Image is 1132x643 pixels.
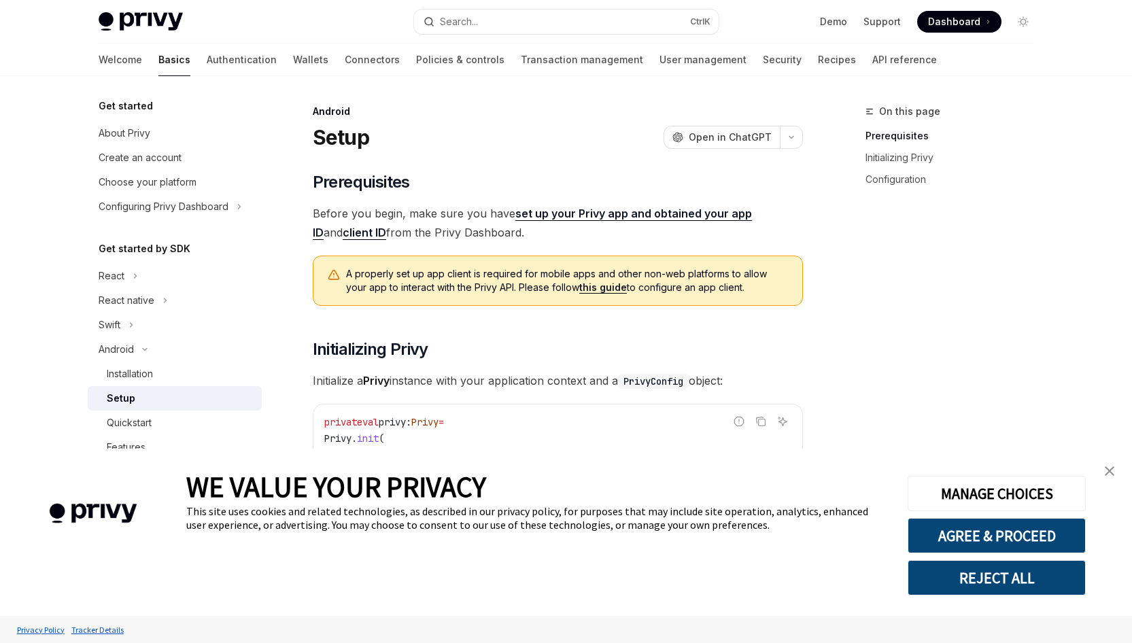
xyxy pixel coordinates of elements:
div: About Privy [99,125,150,141]
button: Toggle dark mode [1012,11,1034,33]
span: = [439,416,444,428]
span: Before you begin, make sure you have and from the Privy Dashboard. [313,204,803,242]
span: WE VALUE YOUR PRIVACY [186,469,486,504]
div: React [99,268,124,284]
a: About Privy [88,121,262,145]
span: Privy [411,416,439,428]
button: Toggle React section [88,264,262,288]
button: Open in ChatGPT [664,126,780,149]
a: Setup [88,386,262,411]
h1: Setup [313,125,369,150]
span: Prerequisites [313,171,410,193]
button: Toggle Android section [88,337,262,362]
span: init [357,432,379,445]
div: Configuring Privy Dashboard [99,198,228,215]
a: Welcome [99,44,142,76]
span: Initializing Privy [313,338,428,360]
a: client ID [343,226,386,240]
div: Quickstart [107,415,152,431]
a: Features [88,435,262,459]
button: Open search [414,10,719,34]
a: Privacy Policy [14,618,68,642]
a: Authentication [207,44,277,76]
h5: Get started by SDK [99,241,190,257]
div: Installation [107,366,153,382]
strong: Privy [363,374,390,387]
span: privy: [379,416,411,428]
div: Android [313,105,803,118]
button: Ask AI [774,413,791,430]
div: This site uses cookies and related technologies, as described in our privacy policy, for purposes... [186,504,887,532]
img: company logo [20,484,166,543]
code: PrivyConfig [618,374,689,389]
button: Toggle Configuring Privy Dashboard section [88,194,262,219]
a: Policies & controls [416,44,504,76]
a: Dashboard [917,11,1001,33]
div: Android [99,341,134,358]
button: Copy the contents from the code block [752,413,770,430]
a: Security [763,44,802,76]
img: close banner [1105,466,1114,476]
span: private [324,416,362,428]
a: Quickstart [88,411,262,435]
span: ( [379,432,384,445]
span: Open in ChatGPT [689,131,772,144]
div: Swift [99,317,120,333]
a: API reference [872,44,937,76]
a: Demo [820,15,847,29]
a: this guide [579,281,627,294]
span: On this page [879,103,940,120]
h5: Get started [99,98,153,114]
a: Tracker Details [68,618,127,642]
svg: Warning [327,268,341,282]
button: AGREE & PROCEED [908,518,1086,553]
span: Dashboard [928,15,980,29]
a: Create an account [88,145,262,170]
button: Toggle React native section [88,288,262,313]
button: MANAGE CHOICES [908,476,1086,511]
div: Search... [440,14,478,30]
a: Transaction management [521,44,643,76]
div: Create an account [99,150,182,166]
a: Initializing Privy [865,147,1045,169]
a: Wallets [293,44,328,76]
button: Toggle Swift section [88,313,262,337]
a: set up your Privy app and obtained your app ID [313,207,752,240]
a: Connectors [345,44,400,76]
a: Recipes [818,44,856,76]
span: A properly set up app client is required for mobile apps and other non-web platforms to allow you... [346,267,789,294]
a: Basics [158,44,190,76]
div: React native [99,292,154,309]
span: Ctrl K [690,16,710,27]
div: Setup [107,390,135,406]
span: val [362,416,379,428]
a: Support [863,15,901,29]
a: Installation [88,362,262,386]
button: REJECT ALL [908,560,1086,595]
span: Initialize a instance with your application context and a object: [313,371,803,390]
a: Configuration [865,169,1045,190]
a: Prerequisites [865,125,1045,147]
img: light logo [99,12,183,31]
div: Choose your platform [99,174,196,190]
button: Report incorrect code [730,413,748,430]
a: User management [659,44,747,76]
div: Features [107,439,145,455]
a: close banner [1096,457,1123,485]
span: Privy. [324,432,357,445]
a: Choose your platform [88,170,262,194]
